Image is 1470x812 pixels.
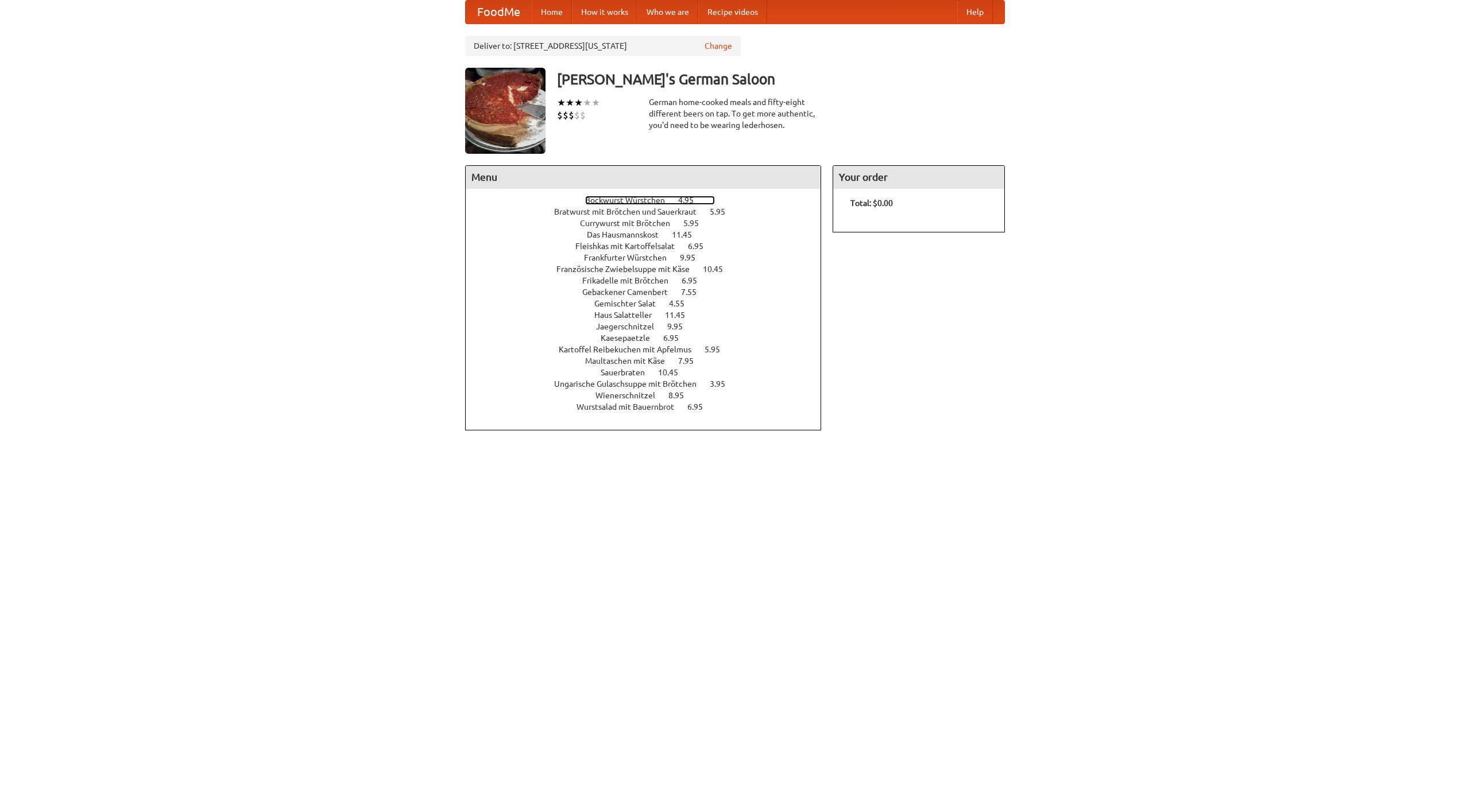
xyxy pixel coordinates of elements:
[577,402,724,411] a: Wurstsalad mit Bauernbrot 6.95
[582,276,718,285] a: Frikadelle mit Brötchen 6.95
[678,356,705,366] span: 7.95
[532,1,572,24] a: Home
[705,40,732,52] a: Change
[587,230,670,239] span: Das Hausmannskost
[465,36,741,56] div: Deliver to: [STREET_ADDRESS][US_STATE]
[556,265,744,274] a: Französische Zwiebelsuppe mit Käse 10.45
[595,391,705,400] a: Wienerschnitzel 8.95
[596,322,666,331] span: Jaegerschnitzel
[681,287,708,297] span: 7.55
[572,1,637,24] a: How it works
[557,96,566,109] li: ★
[566,96,574,109] li: ★
[591,96,600,109] li: ★
[563,109,568,122] li: $
[465,68,546,154] img: angular.jpg
[580,109,586,122] li: $
[595,391,667,400] span: Wienerschnitzel
[601,368,699,377] a: Sauerbraten 10.45
[554,207,708,216] span: Bratwurst mit Brötchen und Sauerkraut
[466,1,532,24] a: FoodMe
[554,207,746,216] a: Bratwurst mit Brötchen und Sauerkraut 5.95
[466,166,821,189] h4: Menu
[710,207,737,216] span: 5.95
[667,322,694,331] span: 9.95
[580,219,682,228] span: Currywurst mit Brötchen
[710,379,737,388] span: 3.95
[587,230,713,239] a: Das Hausmannskost 11.45
[688,242,715,251] span: 6.95
[584,253,678,262] span: Frankfurter Würstchen
[574,109,580,122] li: $
[669,299,696,308] span: 4.55
[680,253,707,262] span: 9.95
[580,219,720,228] a: Currywurst mit Brötchen 5.95
[665,310,697,320] span: 11.45
[601,333,700,343] a: Kaesepaetzle 6.95
[582,287,679,297] span: Gebackener Camenbert
[574,96,583,109] li: ★
[705,345,732,354] span: 5.95
[594,310,663,320] span: Haus Salatteller
[601,333,661,343] span: Kaesepaetzle
[698,1,767,24] a: Recipe videos
[594,299,667,308] span: Gemischter Salat
[584,253,717,262] a: Frankfurter Würstchen 9.95
[703,265,734,274] span: 10.45
[585,356,715,366] a: Maultaschen mit Käse 7.95
[557,68,1005,91] h3: [PERSON_NAME]'s German Saloon
[687,402,714,411] span: 6.95
[850,199,893,208] b: Total: $0.00
[672,230,703,239] span: 11.45
[658,368,690,377] span: 10.45
[575,242,725,251] a: Fleishkas mit Kartoffelsalat 6.95
[585,356,676,366] span: Maultaschen mit Käse
[957,1,993,24] a: Help
[554,379,746,388] a: Ungarische Gulaschsuppe mit Brötchen 3.95
[559,345,741,354] a: Kartoffel Reibekuchen mit Apfelmus 5.95
[585,196,676,205] span: Bockwurst Würstchen
[577,402,686,411] span: Wurstsalad mit Bauernbrot
[568,109,574,122] li: $
[668,391,695,400] span: 8.95
[601,368,656,377] span: Sauerbraten
[678,196,705,205] span: 4.95
[594,299,706,308] a: Gemischter Salat 4.55
[594,310,706,320] a: Haus Salatteller 11.45
[554,379,708,388] span: Ungarische Gulaschsuppe mit Brötchen
[833,166,1004,189] h4: Your order
[583,96,591,109] li: ★
[575,242,686,251] span: Fleishkas mit Kartoffelsalat
[637,1,698,24] a: Who we are
[649,96,821,131] div: German home-cooked meals and fifty-eight different beers on tap. To get more authentic, you'd nee...
[582,287,718,297] a: Gebackener Camenbert 7.55
[557,109,563,122] li: $
[663,333,690,343] span: 6.95
[559,345,703,354] span: Kartoffel Reibekuchen mit Apfelmus
[596,322,704,331] a: Jaegerschnitzel 9.95
[585,196,715,205] a: Bockwurst Würstchen 4.95
[582,276,680,285] span: Frikadelle mit Brötchen
[682,276,709,285] span: 6.95
[683,219,710,228] span: 5.95
[556,265,701,274] span: Französische Zwiebelsuppe mit Käse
